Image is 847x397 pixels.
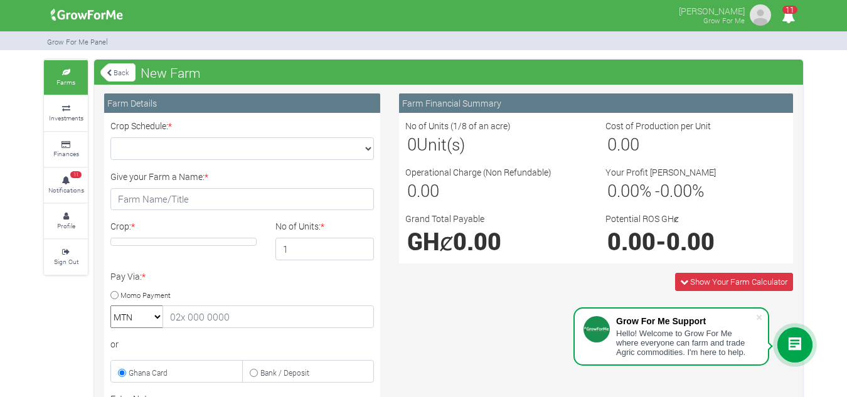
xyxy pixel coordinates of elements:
[260,368,309,378] small: Bank / Deposit
[776,12,801,24] a: 11
[607,227,785,255] h1: -
[47,37,108,46] small: Grow For Me Panel
[110,119,172,132] label: Crop Schedule:
[44,60,88,95] a: Farms
[703,16,745,25] small: Grow For Me
[666,226,715,257] span: 0.00
[44,168,88,203] a: 11 Notifications
[49,114,83,122] small: Investments
[776,3,801,31] i: Notifications
[275,220,324,233] label: No of Units:
[110,220,135,233] label: Crop:
[129,368,168,378] small: Ghana Card
[616,329,755,357] div: Hello! Welcome to Grow For Me where everyone can farm and trade Agric commodities. I'm here to help.
[110,291,119,299] input: Momo Payment
[48,186,84,194] small: Notifications
[616,316,755,326] div: Grow For Me Support
[407,227,585,255] h1: GHȼ
[110,270,146,283] label: Pay Via:
[250,369,258,377] input: Bank / Deposit
[407,179,439,201] span: 0.00
[405,119,511,132] label: No of Units (1/8 of an acre)
[607,226,656,257] span: 0.00
[46,3,127,28] img: growforme image
[54,257,78,266] small: Sign Out
[453,226,501,257] span: 0.00
[607,179,639,201] span: 0.00
[660,179,692,201] span: 0.00
[399,93,793,113] div: Farm Financial Summary
[110,188,374,211] input: Farm Name/Title
[70,171,82,179] span: 11
[407,134,585,154] h3: Unit(s)
[118,369,126,377] input: Ghana Card
[44,96,88,130] a: Investments
[690,276,787,287] span: Show Your Farm Calculator
[162,305,374,328] input: 02x 000 0000
[53,149,79,158] small: Finances
[56,78,75,87] small: Farms
[605,119,711,132] label: Cost of Production per Unit
[605,166,716,179] label: Your Profit [PERSON_NAME]
[100,62,136,83] a: Back
[57,221,75,230] small: Profile
[407,133,417,155] span: 0
[110,337,374,351] div: or
[44,132,88,167] a: Finances
[748,3,773,28] img: growforme image
[120,290,171,299] small: Momo Payment
[607,133,639,155] span: 0.00
[405,166,551,179] label: Operational Charge (Non Refundable)
[44,240,88,274] a: Sign Out
[607,181,785,201] h3: % - %
[782,6,797,14] span: 11
[405,212,484,225] label: Grand Total Payable
[679,3,745,18] p: [PERSON_NAME]
[104,93,380,113] div: Farm Details
[605,212,679,225] label: Potential ROS GHȼ
[44,204,88,238] a: Profile
[110,170,208,183] label: Give your Farm a Name:
[137,60,204,85] span: New Farm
